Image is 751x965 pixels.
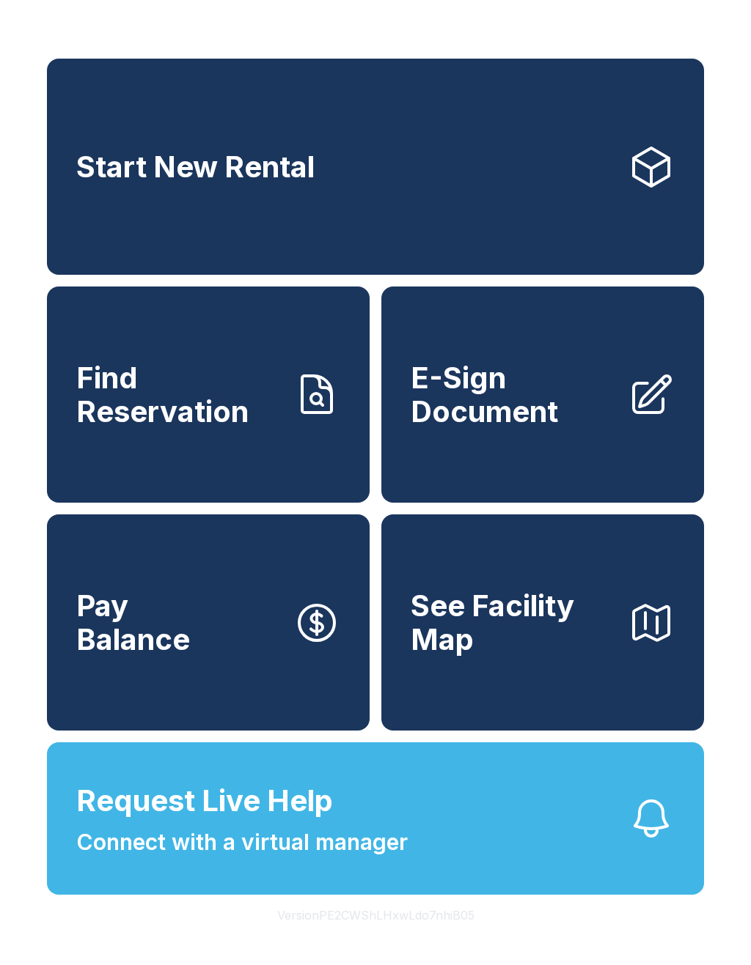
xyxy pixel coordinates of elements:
[76,150,315,184] span: Start New Rental
[47,514,370,731] a: PayBalance
[76,826,408,859] span: Connect with a virtual manager
[76,779,333,823] span: Request Live Help
[47,59,704,275] a: Start New Rental
[76,589,190,656] span: Pay Balance
[265,895,486,936] button: VersionPE2CWShLHxwLdo7nhiB05
[411,589,616,656] span: See Facility Map
[411,361,616,428] span: E-Sign Document
[47,742,704,895] button: Request Live HelpConnect with a virtual manager
[381,514,704,731] button: See Facility Map
[381,286,704,503] a: E-Sign Document
[47,286,370,503] a: Find Reservation
[76,361,282,428] span: Find Reservation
